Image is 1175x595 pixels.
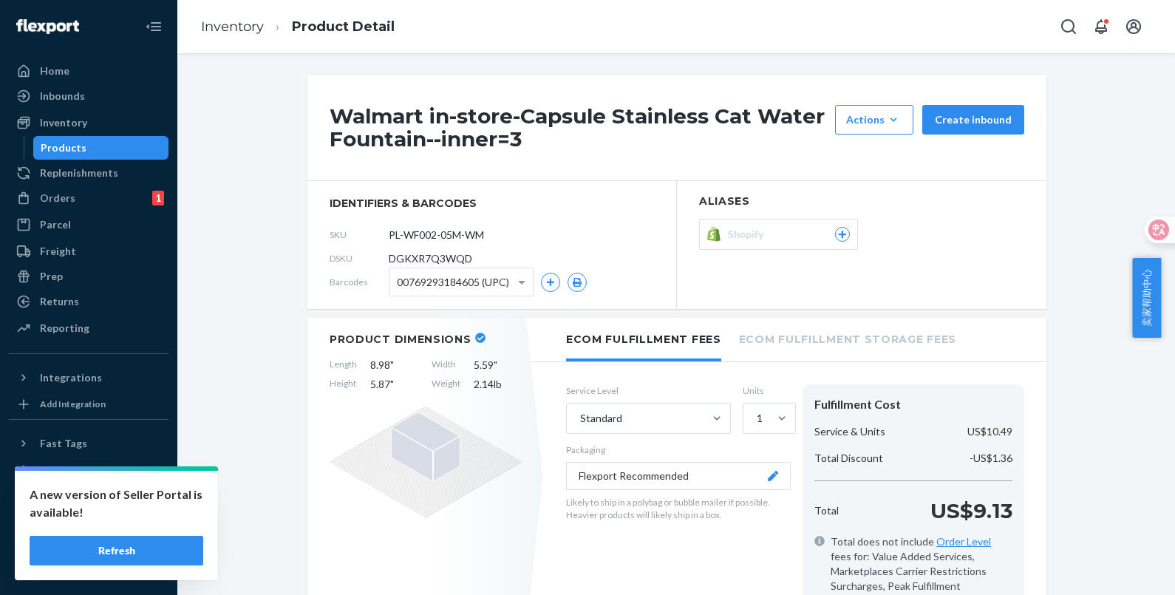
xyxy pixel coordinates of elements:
[9,213,168,237] a: Parcel
[40,191,75,205] div: Orders
[189,5,406,49] ol: breadcrumbs
[814,503,839,518] p: Total
[566,462,791,490] button: Flexport Recommended
[330,252,389,265] span: DSKU
[9,161,168,185] a: Replenishments
[930,496,1012,526] p: US$9.13
[292,18,395,35] a: Product Detail
[40,217,71,232] div: Parcel
[566,318,721,361] li: Ecom Fulfillment Fees
[370,358,418,373] span: 8.98
[9,535,168,559] a: Help Center
[579,411,580,426] input: Standard
[40,436,87,451] div: Fast Tags
[330,377,357,392] span: Height
[139,12,168,41] button: Close Navigation
[728,227,770,242] span: Shopify
[9,560,168,584] button: Give Feedback
[835,105,913,135] button: Actions
[330,228,389,241] span: SKU
[743,384,791,397] label: Units
[16,19,79,34] img: Flexport logo
[967,424,1012,439] p: US$10.49
[9,316,168,340] a: Reporting
[201,18,264,35] a: Inventory
[330,105,828,151] h1: Walmart in-store-Capsule Stainless Cat Water Fountain--inner=3
[9,59,168,83] a: Home
[330,196,654,211] span: identifiers & barcodes
[40,244,76,259] div: Freight
[814,451,883,466] p: Total Discount
[397,270,509,295] span: 00769293184605 (UPC)
[580,411,622,426] div: Standard
[30,536,203,565] button: Refresh
[9,485,168,509] a: Settings
[432,358,460,373] span: Width
[40,89,85,103] div: Inbounds
[389,251,472,266] span: DGKXR7Q3WQD
[739,318,956,358] li: Ecom Fulfillment Storage Fees
[9,510,168,534] a: Talk to Support
[40,321,89,336] div: Reporting
[936,535,991,548] a: Order Level
[566,496,791,521] p: Likely to ship in a polybag or bubble mailer if possible. Heavier products will likely ship in a ...
[9,239,168,263] a: Freight
[9,432,168,455] button: Fast Tags
[814,424,885,439] p: Service & Units
[40,294,79,309] div: Returns
[40,269,63,284] div: Prep
[41,140,86,155] div: Products
[30,486,203,521] p: A new version of Seller Portal is available!
[474,358,522,373] span: 5.59
[755,411,757,426] input: 1
[40,166,118,180] div: Replenishments
[970,451,1012,466] p: -US$1.36
[474,377,522,392] span: 2.14 lb
[1086,12,1116,41] button: Open notifications
[390,378,394,390] span: "
[9,84,168,108] a: Inbounds
[40,463,93,476] div: Add Fast Tag
[33,136,169,160] a: Products
[1119,12,1148,41] button: Open account menu
[494,358,497,371] span: "
[846,112,902,127] div: Actions
[9,111,168,135] a: Inventory
[757,411,763,426] div: 1
[40,370,102,385] div: Integrations
[699,196,1024,207] h2: Aliases
[1132,258,1161,338] button: 卖家帮助中心
[432,377,460,392] span: Weight
[566,384,731,397] label: Service Level
[814,396,1012,413] div: Fulfillment Cost
[40,115,87,130] div: Inventory
[390,358,394,371] span: "
[152,191,164,205] div: 1
[330,358,357,373] span: Length
[40,64,69,78] div: Home
[566,443,791,456] p: Packaging
[330,333,471,346] h2: Product Dimensions
[9,290,168,313] a: Returns
[40,398,106,410] div: Add Integration
[9,395,168,413] a: Add Integration
[922,105,1024,135] button: Create inbound
[1054,12,1083,41] button: Open Search Box
[9,186,168,210] a: Orders1
[9,461,168,479] a: Add Fast Tag
[699,219,858,250] button: Shopify
[9,265,168,288] a: Prep
[370,377,418,392] span: 5.87
[330,276,389,288] span: Barcodes
[9,366,168,390] button: Integrations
